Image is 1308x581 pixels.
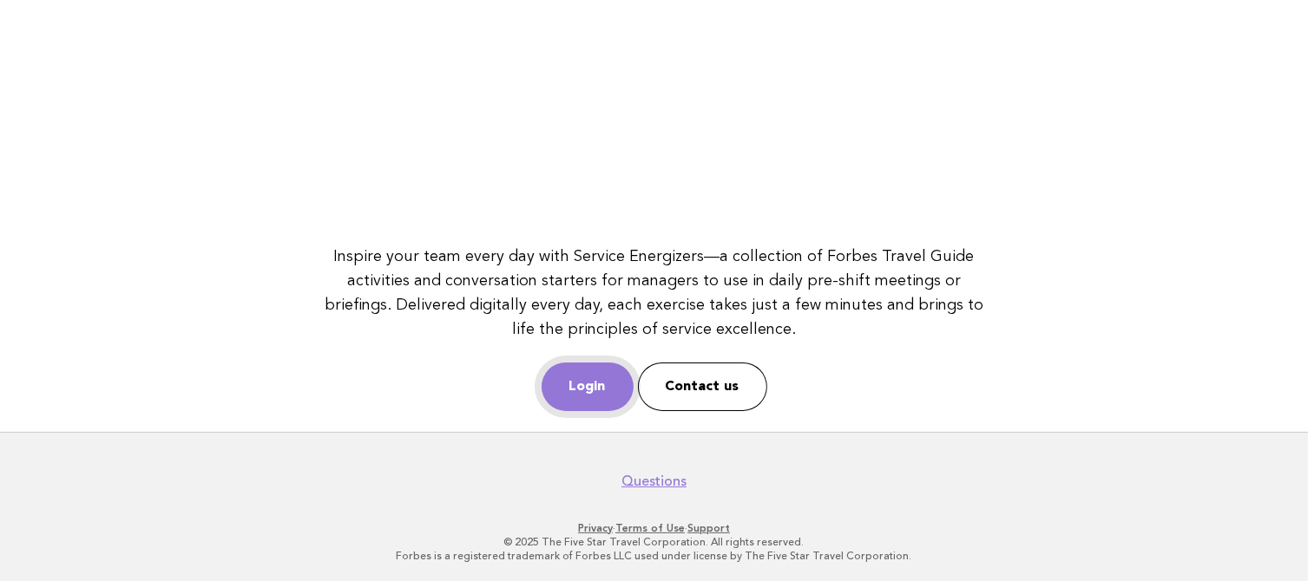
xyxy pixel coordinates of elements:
[687,522,730,534] a: Support
[615,522,685,534] a: Terms of Use
[123,521,1186,535] p: · ·
[621,473,687,490] a: Questions
[123,535,1186,549] p: © 2025 The Five Star Travel Corporation. All rights reserved.
[638,362,767,411] a: Contact us
[324,245,985,342] p: Inspire your team every day with Service Energizers—a collection of Forbes Travel Guide activitie...
[578,522,613,534] a: Privacy
[542,362,634,411] a: Login
[123,549,1186,563] p: Forbes is a registered trademark of Forbes LLC used under license by The Five Star Travel Corpora...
